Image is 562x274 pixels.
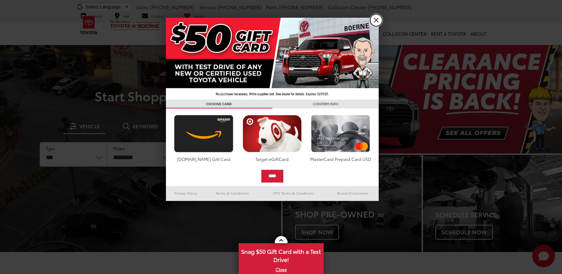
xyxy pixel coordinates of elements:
[172,115,235,152] img: amazoncard.png
[260,189,327,197] a: SMS Terms & Conditions
[241,115,304,152] img: targetcard.png
[166,18,379,100] img: 42635_top_851395.jpg
[166,100,272,108] h3: CHOOSE CARD
[166,189,206,197] a: Privacy Policy
[205,189,260,197] a: Terms & Conditions
[172,156,235,162] div: [DOMAIN_NAME] Gift Card
[327,189,379,197] a: Brand Disclaimers
[309,156,372,162] div: MasterCard Prepaid Card USD
[272,100,379,108] h3: CONFIRM INFO
[309,115,372,152] img: mastercard.png
[239,244,323,265] span: Snag $50 Gift Card with a Test Drive!
[241,156,304,162] div: Target eGiftCard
